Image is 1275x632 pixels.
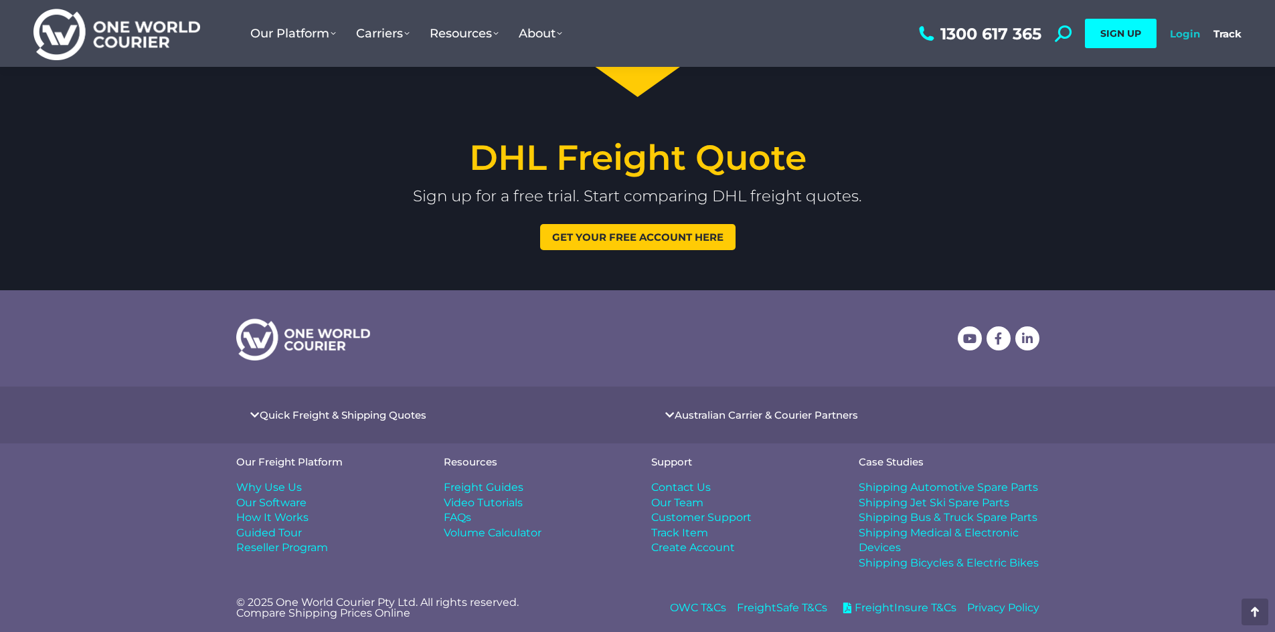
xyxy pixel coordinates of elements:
span: FAQs [444,510,471,525]
span: Volume Calculator [444,526,541,540]
a: Our Software [236,496,417,510]
a: SIGN UP [1085,19,1157,48]
a: Shipping Bus & Truck Spare Parts [859,510,1039,525]
a: FAQs [444,510,624,525]
a: Shipping Medical & Electronic Devices [859,526,1039,556]
span: Shipping Bus & Truck Spare Parts [859,510,1037,525]
a: Resources [420,13,509,54]
a: Quick Freight & Shipping Quotes [260,410,426,420]
a: FreightInsure T&Cs [838,601,956,615]
img: One World Courier [33,7,200,61]
a: Track [1213,27,1242,40]
a: Customer Support [651,510,832,525]
a: Track Item [651,526,832,540]
a: Australian Carrier & Courier Partners [675,410,858,420]
a: Create Account [651,540,832,555]
p: © 2025 One World Courier Pty Ltd. All rights reserved. Compare Shipping Prices Online [236,597,624,619]
span: How It Works [236,510,309,525]
h4: Our Freight Platform [236,457,417,467]
h4: Resources [444,457,624,467]
a: Privacy Policy [967,601,1039,615]
a: Why Use Us [236,480,417,495]
a: Volume Calculator [444,526,624,540]
span: Our Platform [250,26,336,41]
a: Our Team [651,496,832,510]
span: Carriers [356,26,410,41]
h4: Case Studies [859,457,1039,467]
span: Freight Guides [444,480,523,495]
span: Track Item [651,526,708,540]
a: Video Tutorials [444,496,624,510]
span: Why Use Us [236,480,302,495]
span: Our Software [236,496,307,510]
a: Guided Tour [236,526,417,540]
span: Resources [430,26,499,41]
a: OWC T&Cs [670,601,726,615]
a: Carriers [346,13,420,54]
span: Contact Us [651,480,711,495]
a: About [509,13,572,54]
a: Reseller Program [236,540,417,555]
span: SIGN UP [1100,27,1141,39]
span: Get your free account here [552,232,724,242]
span: Shipping Automotive Spare Parts [859,480,1038,495]
span: Guided Tour [236,526,302,540]
a: Freight Guides [444,480,624,495]
span: Create Account [651,540,735,555]
a: Shipping Bicycles & Electric Bikes [859,556,1039,570]
a: 1300 617 365 [916,25,1041,42]
a: Get your free account here [540,224,736,250]
span: FreightInsure T&Cs [851,601,956,615]
span: Video Tutorials [444,496,523,510]
span: Our Team [651,496,703,510]
a: How It Works [236,510,417,525]
a: Login [1170,27,1200,40]
a: Our Platform [240,13,346,54]
a: Shipping Automotive Spare Parts [859,480,1039,495]
a: Shipping Jet Ski Spare Parts [859,496,1039,510]
h4: Support [651,457,832,467]
span: About [519,26,562,41]
span: Shipping Jet Ski Spare Parts [859,496,1009,510]
a: FreightSafe T&Cs [737,601,827,615]
a: Contact Us [651,480,832,495]
span: Reseller Program [236,540,328,555]
span: Customer Support [651,510,752,525]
